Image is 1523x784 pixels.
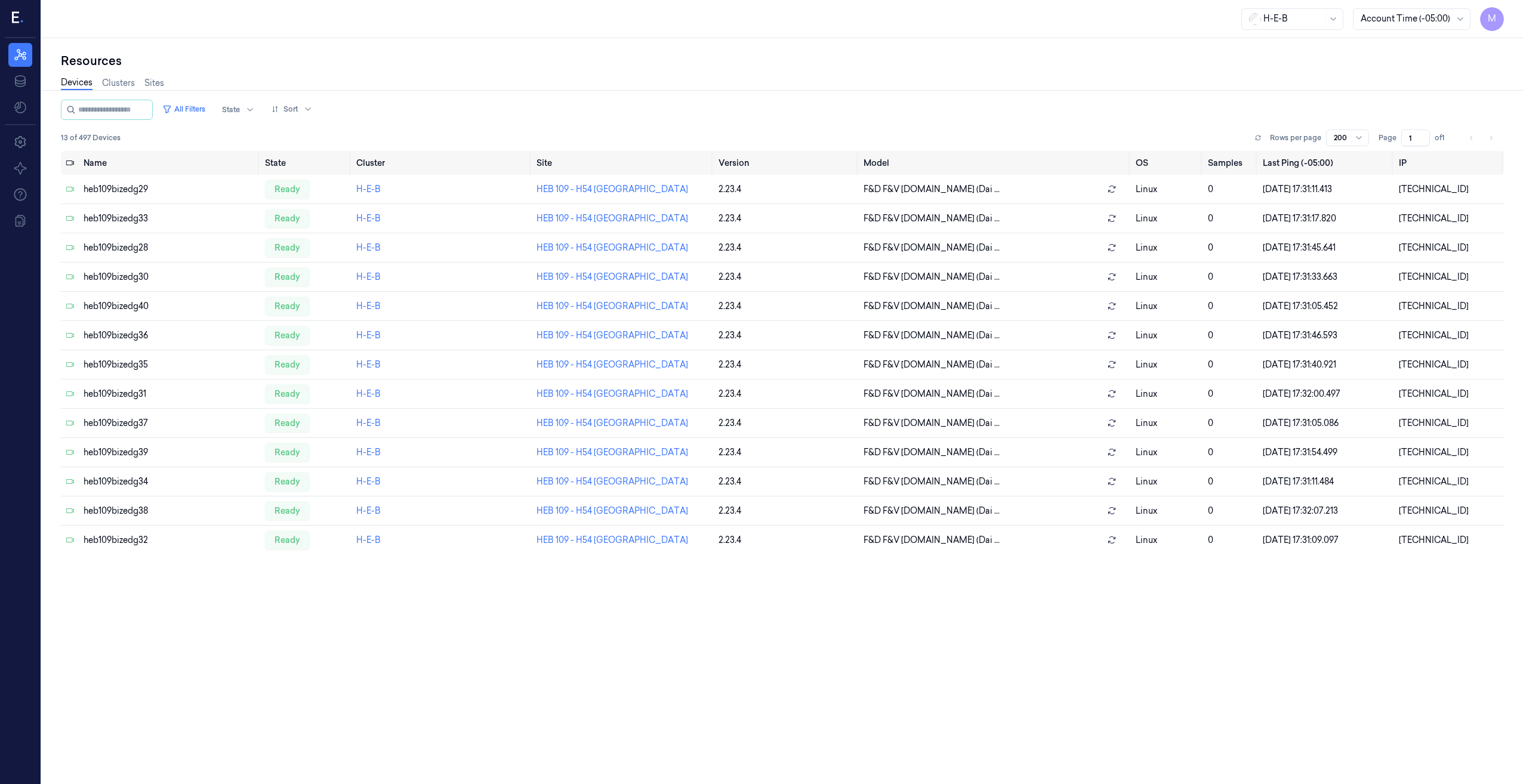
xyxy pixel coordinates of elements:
[537,505,688,516] a: HEB 109 - H54 [GEOGRAPHIC_DATA]
[864,271,1000,283] span: F&D F&V [DOMAIN_NAME] (Dai ...
[537,271,688,282] a: HEB 109 - H54 [GEOGRAPHIC_DATA]
[864,388,1000,400] span: F&D F&V [DOMAIN_NAME] (Dai ...
[84,505,255,517] div: heb109bizedg38
[356,242,381,253] a: H-E-B
[1399,476,1499,488] div: [TECHNICAL_ID]
[1208,300,1253,313] div: 0
[1136,417,1199,430] p: linux
[864,300,1000,313] span: F&D F&V [DOMAIN_NAME] (Dai ...
[102,77,135,89] a: Clusters
[84,271,255,283] div: heb109bizedg30
[1399,300,1499,313] div: [TECHNICAL_ID]
[719,446,853,459] div: 2.23.4
[356,447,381,458] a: H-E-B
[1136,476,1199,488] p: linux
[265,384,310,403] div: ready
[864,446,1000,459] span: F&D F&V [DOMAIN_NAME] (Dai ...
[1136,505,1199,517] p: linux
[61,53,1504,69] div: Resources
[719,300,853,313] div: 2.23.4
[719,242,853,254] div: 2.23.4
[265,297,310,316] div: ready
[1208,476,1253,488] div: 0
[79,151,260,175] th: Name
[719,388,853,400] div: 2.23.4
[1208,183,1253,196] div: 0
[356,476,381,487] a: H-E-B
[537,359,688,370] a: HEB 109 - H54 [GEOGRAPHIC_DATA]
[1399,359,1499,371] div: [TECHNICAL_ID]
[1208,505,1253,517] div: 0
[84,300,255,313] div: heb109bizedg40
[864,505,1000,517] span: F&D F&V [DOMAIN_NAME] (Dai ...
[356,359,381,370] a: H-E-B
[537,301,688,311] a: HEB 109 - H54 [GEOGRAPHIC_DATA]
[537,535,688,545] a: HEB 109 - H54 [GEOGRAPHIC_DATA]
[1399,242,1499,254] div: [TECHNICAL_ID]
[719,534,853,547] div: 2.23.4
[1208,534,1253,547] div: 0
[537,476,688,487] a: HEB 109 - H54 [GEOGRAPHIC_DATA]
[1136,183,1199,196] p: linux
[1136,329,1199,342] p: linux
[864,242,1000,254] span: F&D F&V [DOMAIN_NAME] (Dai ...
[84,183,255,196] div: heb109bizedg29
[1136,388,1199,400] p: linux
[84,242,255,254] div: heb109bizedg28
[1379,132,1396,143] span: Page
[719,212,853,225] div: 2.23.4
[265,267,310,286] div: ready
[537,447,688,458] a: HEB 109 - H54 [GEOGRAPHIC_DATA]
[1136,446,1199,459] p: linux
[1263,212,1389,225] div: [DATE] 17:31:17.820
[1208,242,1253,254] div: 0
[84,359,255,371] div: heb109bizedg35
[356,388,381,399] a: H-E-B
[61,76,93,90] a: Devices
[1263,183,1389,196] div: [DATE] 17:31:11.413
[864,417,1000,430] span: F&D F&V [DOMAIN_NAME] (Dai ...
[352,151,532,175] th: Cluster
[1136,359,1199,371] p: linux
[265,530,310,550] div: ready
[1463,129,1499,146] nav: pagination
[1394,151,1504,175] th: IP
[1263,476,1389,488] div: [DATE] 17:31:11.484
[356,505,381,516] a: H-E-B
[1208,329,1253,342] div: 0
[532,151,714,175] th: Site
[1435,132,1454,143] span: of 1
[719,476,853,488] div: 2.23.4
[265,443,310,462] div: ready
[864,534,1000,547] span: F&D F&V [DOMAIN_NAME] (Dai ...
[1263,446,1389,459] div: [DATE] 17:31:54.499
[356,330,381,341] a: H-E-B
[1208,359,1253,371] div: 0
[1131,151,1204,175] th: OS
[719,271,853,283] div: 2.23.4
[1399,446,1499,459] div: [TECHNICAL_ID]
[1399,212,1499,225] div: [TECHNICAL_ID]
[1263,417,1389,430] div: [DATE] 17:31:05.086
[265,501,310,520] div: ready
[1208,388,1253,400] div: 0
[265,209,310,228] div: ready
[260,151,352,175] th: State
[84,446,255,459] div: heb109bizedg39
[1480,7,1504,31] span: M
[84,476,255,488] div: heb109bizedg34
[356,418,381,428] a: H-E-B
[265,238,310,257] div: ready
[1399,388,1499,400] div: [TECHNICAL_ID]
[1208,417,1253,430] div: 0
[537,242,688,253] a: HEB 109 - H54 [GEOGRAPHIC_DATA]
[1399,534,1499,547] div: [TECHNICAL_ID]
[356,301,381,311] a: H-E-B
[864,183,1000,196] span: F&D F&V [DOMAIN_NAME] (Dai ...
[1399,183,1499,196] div: [TECHNICAL_ID]
[144,77,164,89] a: Sites
[1136,212,1199,225] p: linux
[158,100,210,119] button: All Filters
[1208,446,1253,459] div: 0
[719,359,853,371] div: 2.23.4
